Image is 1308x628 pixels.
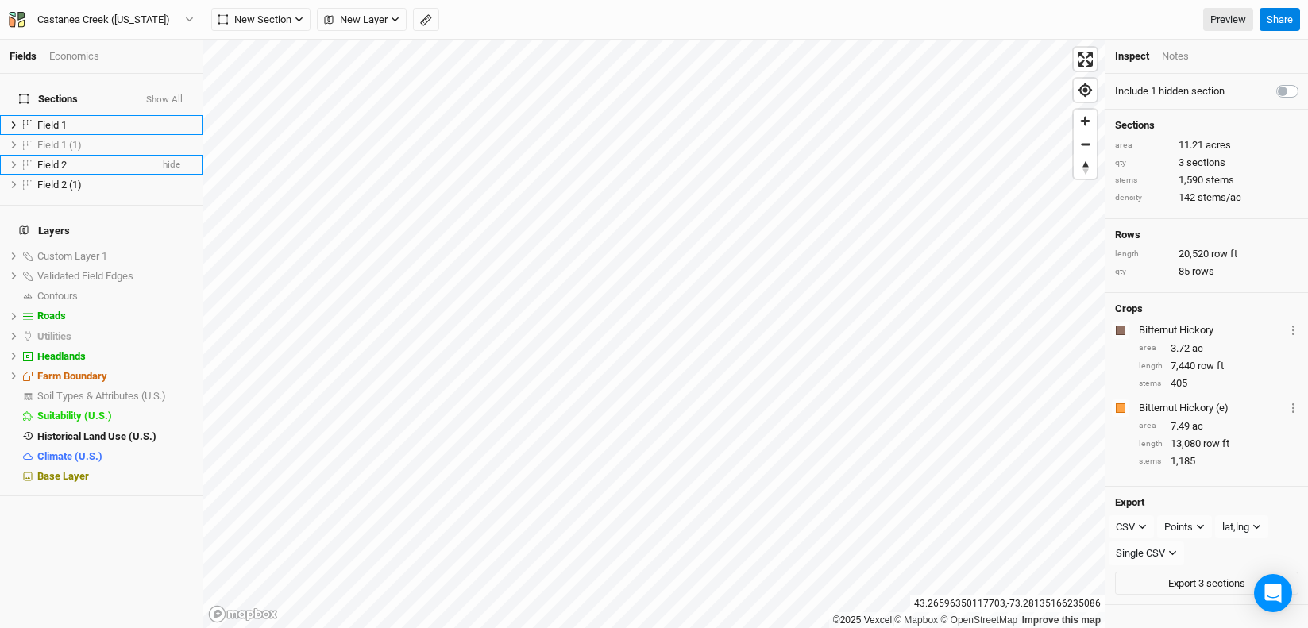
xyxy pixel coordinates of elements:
[1074,156,1097,179] button: Reset bearing to north
[37,410,112,422] span: Suitability (U.S.)
[1116,519,1135,535] div: CSV
[1198,359,1224,373] span: row ft
[145,94,183,106] button: Show All
[1115,192,1171,204] div: density
[1192,264,1214,279] span: rows
[37,250,107,262] span: Custom Layer 1
[1115,572,1298,595] button: Export 3 sections
[1115,140,1171,152] div: area
[324,12,388,28] span: New Layer
[1288,321,1298,339] button: Crop Usage
[1115,266,1171,278] div: qty
[1139,376,1298,391] div: 405
[1115,264,1298,279] div: 85
[1139,454,1298,468] div: 1,185
[1139,342,1163,354] div: area
[1162,49,1189,64] div: Notes
[1115,496,1298,509] h4: Export
[1074,48,1097,71] button: Enter fullscreen
[37,430,193,443] div: Historical Land Use (U.S.)
[37,470,193,483] div: Base Layer
[37,159,67,171] span: Field 2
[1222,519,1249,535] div: lat,lng
[1115,138,1298,152] div: 11.21
[1139,420,1163,432] div: area
[37,330,71,342] span: Utilities
[1157,515,1212,539] button: Points
[37,410,193,422] div: Suitability (U.S.)
[1115,249,1171,260] div: length
[8,11,195,29] button: Castanea Creek ([US_STATE])
[1139,437,1298,451] div: 13,080
[37,370,107,382] span: Farm Boundary
[37,290,193,302] div: Contours
[1139,456,1163,468] div: stems
[1115,175,1171,187] div: stems
[1139,323,1285,337] div: Bitternut Hickory
[1115,191,1298,205] div: 142
[37,159,150,171] div: Field 2
[37,450,102,462] span: Climate (U.S.)
[37,390,193,403] div: Soil Types & Attributes (U.S.)
[1139,438,1163,450] div: length
[37,470,89,482] span: Base Layer
[37,179,193,191] div: Field 2 (1)
[1115,173,1298,187] div: 1,590
[910,595,1105,612] div: 43.26596350117703 , -73.28135166235086
[208,605,278,623] a: Mapbox logo
[37,119,193,132] div: Field 1
[1198,191,1241,205] span: stems/ac
[1115,119,1298,132] h4: Sections
[19,93,78,106] span: Sections
[317,8,407,32] button: New Layer
[10,215,193,247] h4: Layers
[940,615,1017,626] a: OpenStreetMap
[1139,359,1298,373] div: 7,440
[833,612,1101,628] div: |
[10,50,37,62] a: Fields
[1115,84,1225,98] label: Include 1 hidden section
[1206,138,1231,152] span: acres
[1139,378,1163,390] div: stems
[37,250,193,263] div: Custom Layer 1
[1115,247,1298,261] div: 20,520
[1206,173,1234,187] span: stems
[1116,545,1165,561] div: Single CSV
[37,310,193,322] div: Roads
[1260,8,1300,32] button: Share
[1139,401,1285,415] div: Bitternut Hickory (e)
[37,330,193,343] div: Utilities
[1022,615,1101,626] a: Improve this map
[37,119,67,131] span: Field 1
[1215,515,1268,539] button: lat,lng
[211,8,311,32] button: New Section
[37,270,193,283] div: Validated Field Edges
[37,370,193,383] div: Farm Boundary
[163,155,180,175] span: hide
[1186,156,1225,170] span: sections
[1074,133,1097,156] button: Zoom out
[37,12,170,28] div: Castanea Creek (Washington)
[1109,515,1154,539] button: CSV
[833,615,892,626] a: ©2025 Vexcel
[37,310,66,322] span: Roads
[1115,302,1143,315] h4: Crops
[37,12,170,28] div: Castanea Creek ([US_STATE])
[37,350,193,363] div: Headlands
[1074,110,1097,133] button: Zoom in
[1115,229,1298,241] h4: Rows
[1109,541,1184,565] button: Single CSV
[1115,49,1149,64] div: Inspect
[37,179,82,191] span: Field 2 (1)
[1139,419,1298,433] div: 7.49
[37,390,166,402] span: Soil Types & Attributes (U.S.)
[1254,574,1292,612] div: Open Intercom Messenger
[413,8,439,32] button: Shortcut: M
[37,139,82,151] span: Field 1 (1)
[1203,437,1229,451] span: row ft
[37,350,86,362] span: Headlands
[203,40,1105,628] canvas: Map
